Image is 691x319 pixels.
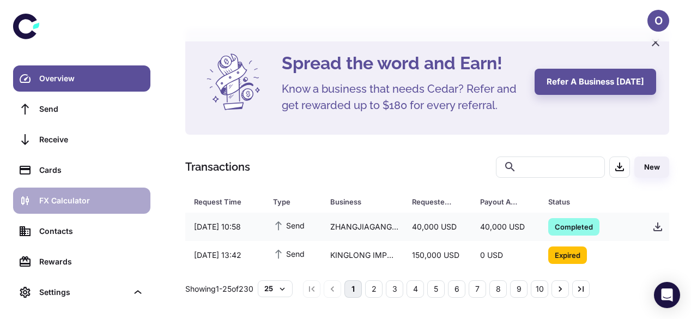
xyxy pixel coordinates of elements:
button: Go to page 3 [386,280,403,298]
button: Go to page 8 [489,280,507,298]
p: Showing 1-25 of 230 [185,283,253,295]
button: Go to next page [551,280,569,298]
div: Contacts [39,225,144,237]
div: KINGLONG IMPORT AND EXPORT INTERNATIONAL PTE. LTD [322,245,403,266]
button: Go to page 6 [448,280,465,298]
div: 40,000 USD [471,216,540,237]
span: Send [273,219,305,231]
a: Cards [13,157,150,183]
span: Send [273,248,305,260]
nav: pagination navigation [301,280,591,298]
span: Type [273,194,317,209]
div: FX Calculator [39,195,144,207]
button: Go to page 7 [469,280,486,298]
a: Rewards [13,249,150,275]
div: Payout Amount [480,194,521,209]
button: Go to page 10 [531,280,548,298]
div: Rewards [39,256,144,268]
div: [DATE] 10:58 [185,216,264,237]
div: Receive [39,134,144,146]
a: Receive [13,127,150,153]
span: Completed [548,221,599,232]
div: Settings [39,286,128,298]
button: O [647,10,669,32]
span: Payout Amount [480,194,535,209]
button: Go to page 2 [365,280,383,298]
a: Overview [13,65,150,92]
div: Status [548,194,616,209]
button: 25 [258,280,293,297]
div: Overview [39,73,144,85]
a: Contacts [13,218,150,244]
span: Requested Amount [412,194,467,209]
div: Type [273,194,303,209]
button: page 1 [344,280,362,298]
h5: Know a business that needs Cedar? Refer and get rewarded up to $180 for every referral. [282,81,522,113]
button: Go to last page [572,280,590,298]
button: New [634,157,669,178]
span: Request Time [194,194,260,209]
a: Send [13,96,150,122]
h1: Transactions [185,159,250,175]
button: Refer a business [DATE] [535,69,656,95]
div: [DATE] 13:42 [185,245,264,266]
div: Cards [39,164,144,176]
div: Settings [13,279,150,305]
div: Open Intercom Messenger [654,282,680,308]
button: Go to page 9 [510,280,528,298]
div: Request Time [194,194,246,209]
span: Status [548,194,631,209]
div: 0 USD [471,245,540,266]
div: 40,000 USD [403,216,471,237]
button: Go to page 5 [427,280,445,298]
div: Requested Amount [412,194,453,209]
div: 150,000 USD [403,245,471,266]
div: Send [39,103,144,115]
button: Go to page 4 [407,280,424,298]
h4: Spread the word and Earn! [282,50,522,76]
span: Expired [548,249,587,260]
a: FX Calculator [13,188,150,214]
div: ZHANGJIAGANG GUOCHAO GLASS PRODUCTS IMPORT AND EXPORT CO., LTD [322,216,403,237]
